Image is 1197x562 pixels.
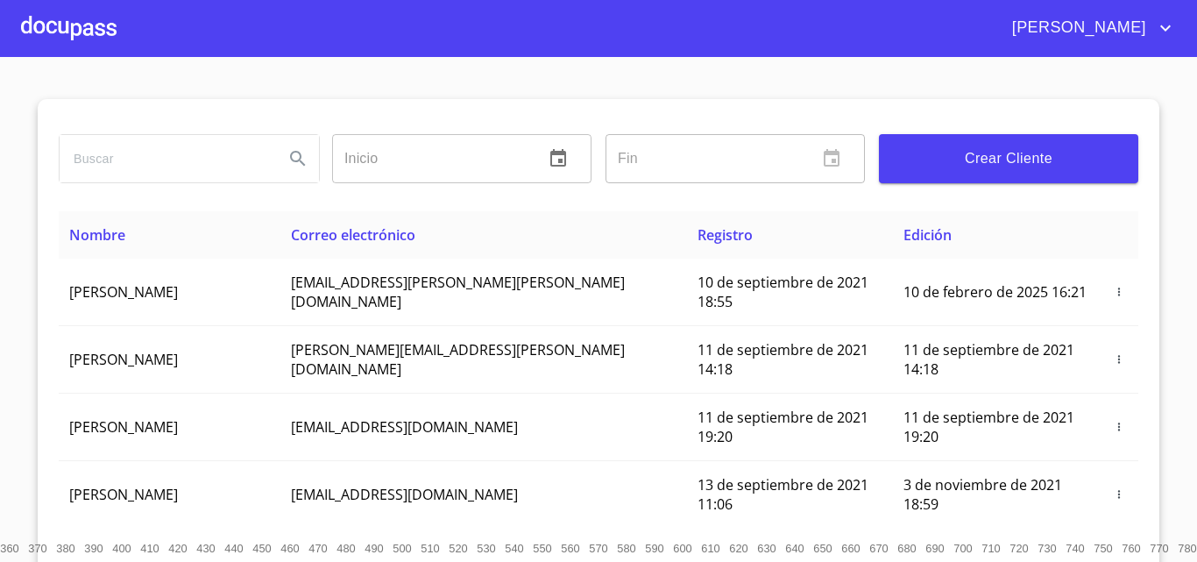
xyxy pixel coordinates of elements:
[84,542,103,555] span: 390
[1094,542,1112,555] span: 750
[168,542,187,555] span: 420
[999,14,1155,42] span: [PERSON_NAME]
[112,542,131,555] span: 400
[698,408,868,446] span: 11 de septiembre de 2021 19:20
[897,542,916,555] span: 680
[903,408,1074,446] span: 11 de septiembre de 2021 19:20
[925,542,944,555] span: 690
[252,542,271,555] span: 450
[291,417,518,437] span: [EMAIL_ADDRESS][DOMAIN_NAME]
[69,350,178,369] span: [PERSON_NAME]
[701,542,719,555] span: 610
[589,542,607,555] span: 570
[903,340,1074,379] span: 11 de septiembre de 2021 14:18
[60,135,270,182] input: search
[981,542,1000,555] span: 710
[729,542,747,555] span: 620
[841,542,860,555] span: 660
[393,542,411,555] span: 500
[308,542,327,555] span: 470
[785,542,804,555] span: 640
[477,542,495,555] span: 530
[336,542,355,555] span: 480
[69,417,178,437] span: [PERSON_NAME]
[28,542,46,555] span: 370
[903,225,952,245] span: Edición
[291,273,625,311] span: [EMAIL_ADDRESS][PERSON_NAME][PERSON_NAME][DOMAIN_NAME]
[533,542,551,555] span: 550
[999,14,1176,42] button: account of current user
[291,485,518,504] span: [EMAIL_ADDRESS][DOMAIN_NAME]
[893,146,1124,171] span: Crear Cliente
[196,542,215,555] span: 430
[869,542,888,555] span: 670
[280,542,299,555] span: 460
[698,340,868,379] span: 11 de septiembre de 2021 14:18
[645,542,663,555] span: 590
[879,134,1138,183] button: Crear Cliente
[69,282,178,302] span: [PERSON_NAME]
[421,542,439,555] span: 510
[1038,542,1056,555] span: 730
[224,542,243,555] span: 440
[140,542,159,555] span: 410
[69,485,178,504] span: [PERSON_NAME]
[291,225,415,245] span: Correo electrónico
[953,542,972,555] span: 700
[757,542,776,555] span: 630
[505,542,523,555] span: 540
[291,340,625,379] span: [PERSON_NAME][EMAIL_ADDRESS][PERSON_NAME][DOMAIN_NAME]
[903,282,1087,302] span: 10 de febrero de 2025 16:21
[1122,542,1140,555] span: 760
[698,273,868,311] span: 10 de septiembre de 2021 18:55
[698,225,753,245] span: Registro
[69,225,125,245] span: Nombre
[365,542,383,555] span: 490
[56,542,74,555] span: 380
[277,138,319,180] button: Search
[449,542,467,555] span: 520
[813,542,832,555] span: 650
[903,475,1062,514] span: 3 de noviembre de 2021 18:59
[1150,542,1168,555] span: 770
[561,542,579,555] span: 560
[1178,542,1196,555] span: 780
[617,542,635,555] span: 580
[1066,542,1084,555] span: 740
[698,475,868,514] span: 13 de septiembre de 2021 11:06
[673,542,691,555] span: 600
[1009,542,1028,555] span: 720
